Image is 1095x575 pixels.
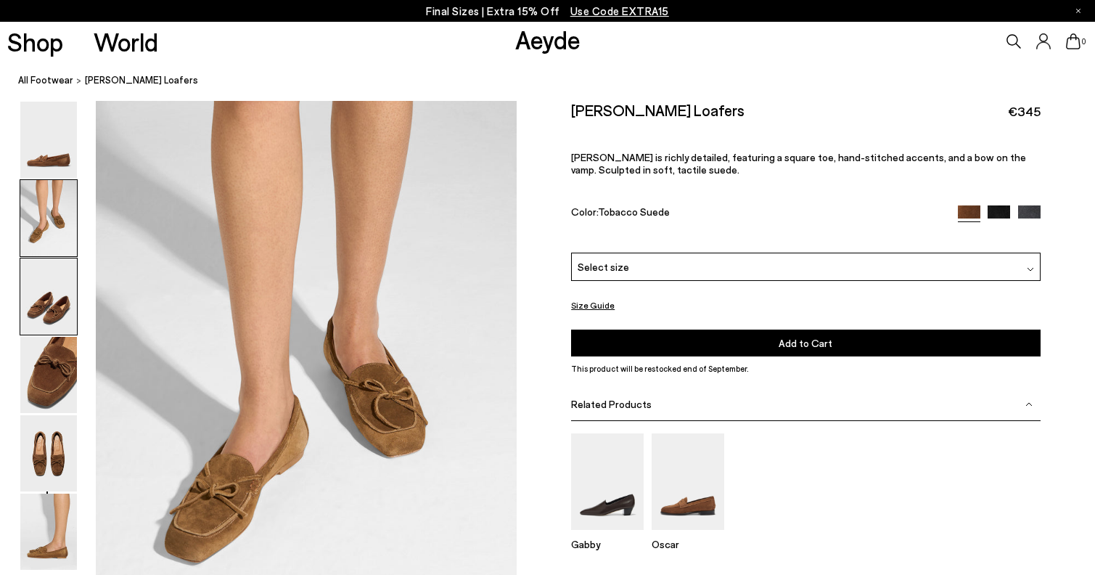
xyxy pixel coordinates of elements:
[20,494,77,570] img: Jasper Moccasin Loafers - Image 6
[571,520,644,550] a: Gabby Almond-Toe Loafers Gabby
[426,2,669,20] p: Final Sizes | Extra 15% Off
[94,29,158,54] a: World
[571,433,644,530] img: Gabby Almond-Toe Loafers
[1066,33,1080,49] a: 0
[515,24,581,54] a: Aeyde
[578,259,629,274] span: Select size
[18,61,1095,101] nav: breadcrumb
[571,538,644,550] p: Gabby
[7,29,63,54] a: Shop
[20,415,77,492] img: Jasper Moccasin Loafers - Image 5
[571,151,1040,176] p: [PERSON_NAME] is richly detailed, featuring a square toe, hand-stitched accents, and a bow on the...
[571,296,615,314] button: Size Guide
[598,205,670,218] span: Tobacco Suede
[571,101,745,119] h2: [PERSON_NAME] Loafers
[652,520,724,550] a: Oscar Suede Loafers Oscar
[20,180,77,256] img: Jasper Moccasin Loafers - Image 2
[1080,38,1088,46] span: 0
[652,538,724,550] p: Oscar
[18,73,73,88] a: All Footwear
[571,330,1040,356] button: Add to Cart
[571,362,1040,375] p: This product will be restocked end of September.
[20,258,77,335] img: Jasper Moccasin Loafers - Image 3
[1025,401,1033,408] img: svg%3E
[20,102,77,178] img: Jasper Moccasin Loafers - Image 1
[571,398,652,410] span: Related Products
[1027,266,1034,273] img: svg%3E
[1008,102,1041,121] span: €345
[652,433,724,530] img: Oscar Suede Loafers
[571,205,943,222] div: Color:
[20,337,77,413] img: Jasper Moccasin Loafers - Image 4
[779,337,832,349] span: Add to Cart
[85,73,198,88] span: [PERSON_NAME] Loafers
[570,4,669,17] span: Navigate to /collections/ss25-final-sizes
